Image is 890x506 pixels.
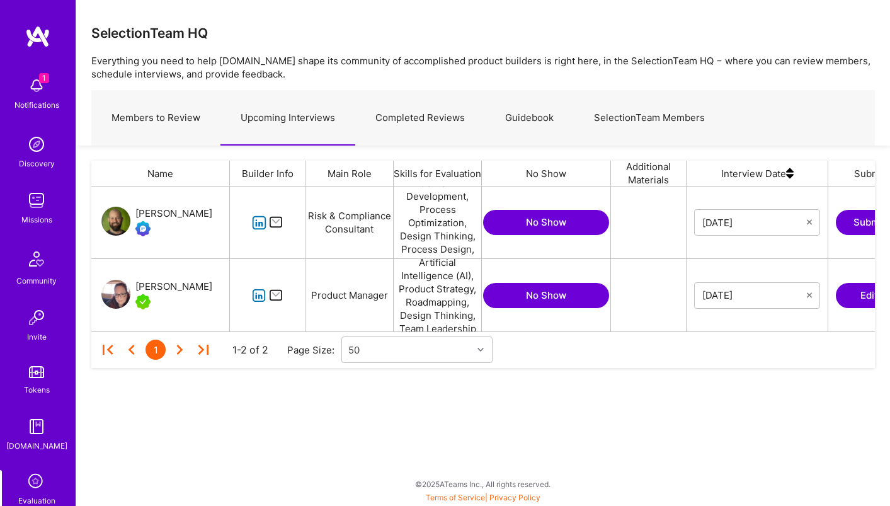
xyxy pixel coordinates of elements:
div: Main Role [305,161,394,186]
div: Content Development, Process Optimization, Design Thinking, Process Design, Training [394,187,482,258]
div: Community [16,274,57,287]
input: Select Date... [702,289,807,302]
i: icon Mail [269,288,283,302]
img: sort [786,161,794,186]
i: icon linkedIn [252,289,266,303]
img: A.Teamer in Residence [135,294,151,309]
input: Select Date... [702,216,807,229]
a: SelectionTeam Members [574,91,725,146]
h3: SelectionTeam HQ [91,25,208,41]
div: 1 [145,340,166,360]
div: [PERSON_NAME] [135,279,212,294]
a: Members to Review [91,91,220,146]
button: No Show [483,283,609,308]
div: [PERSON_NAME] [135,206,212,221]
img: discovery [24,132,49,157]
div: Discovery [19,157,55,170]
div: [DOMAIN_NAME] [6,439,67,452]
i: icon Mail [269,216,283,230]
span: | [426,493,540,502]
div: No Show [482,161,611,186]
span: 1 [39,73,49,83]
div: 50 [348,343,360,357]
p: Everything you need to help [DOMAIN_NAME] shape its community of accomplished product builders is... [91,54,875,81]
img: User Avatar [101,207,130,236]
a: Upcoming Interviews [220,91,355,146]
img: logo [25,25,50,48]
a: Completed Reviews [355,91,485,146]
img: User Avatar [101,280,130,309]
div: Risk & Compliance Consultant [305,187,394,258]
i: icon Chevron [477,347,484,353]
button: No Show [483,210,609,235]
div: Product Manager [305,259,394,331]
img: teamwork [24,188,49,213]
img: tokens [29,366,44,378]
img: Evaluation Call Booked [135,221,151,236]
img: bell [24,73,49,98]
div: Notifications [14,98,59,112]
div: © 2025 ATeams Inc., All rights reserved. [76,468,890,500]
div: Invite [27,330,47,343]
div: Missions [21,213,52,226]
i: icon linkedIn [252,216,266,230]
div: Interview Date [687,161,828,186]
div: Page Size: [287,343,341,357]
div: Tokens [24,383,50,396]
img: Community [21,244,52,274]
img: guide book [24,414,49,439]
a: Guidebook [485,91,574,146]
div: 1-2 of 2 [232,343,268,357]
div: Artificial Intelligence (AI), Product Strategy, Roadmapping, Design Thinking, Team Leadership [394,259,482,331]
div: Name [91,161,230,186]
a: User Avatar[PERSON_NAME]Evaluation Call Booked [101,206,212,239]
a: Terms of Service [426,493,485,502]
i: icon SelectionTeam [25,470,48,494]
div: Additional Materials [611,161,687,186]
a: Privacy Policy [489,493,540,502]
div: Builder Info [230,161,305,186]
a: User Avatar[PERSON_NAME]A.Teamer in Residence [101,279,212,312]
img: Invite [24,305,49,330]
div: Skills for Evaluation [394,161,482,186]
